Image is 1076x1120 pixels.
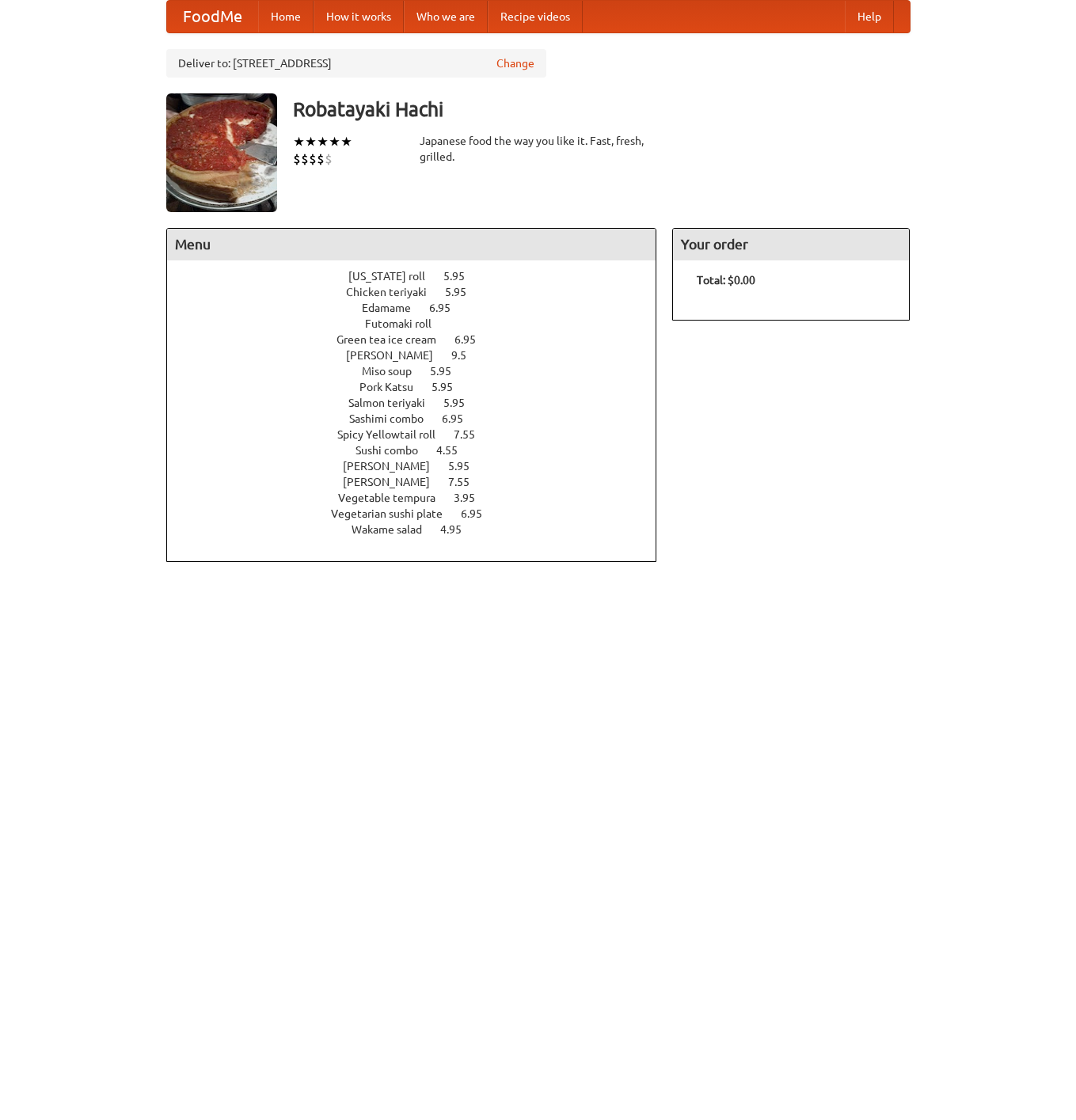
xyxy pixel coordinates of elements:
[346,349,496,362] a: [PERSON_NAME] 9.5
[359,381,429,393] span: Pork Katsu
[325,150,333,168] li: $
[673,229,909,260] h4: Your order
[348,397,441,409] span: Salmon teriyaki
[443,397,481,409] span: 5.95
[442,412,479,425] span: 6.95
[331,507,458,520] span: Vegetarian sushi plate
[166,93,277,212] img: angular.jpg
[258,1,314,32] a: Home
[365,317,447,330] span: Futomaki roll
[352,523,491,536] a: Wakame salad 4.95
[338,492,504,504] a: Vegetable tempura 3.95
[343,476,446,488] span: [PERSON_NAME]
[362,365,428,378] span: Miso soup
[340,133,352,150] li: ★
[343,476,499,488] a: [PERSON_NAME] 7.55
[329,133,340,150] li: ★
[338,492,451,504] span: Vegetable tempura
[343,460,499,473] a: [PERSON_NAME] 5.95
[355,444,487,457] a: Sushi combo 4.55
[488,1,583,32] a: Recipe videos
[166,49,546,78] div: Deliver to: [STREET_ADDRESS]
[349,412,439,425] span: Sashimi combo
[404,1,488,32] a: Who we are
[348,397,494,409] a: Salmon teriyaki 5.95
[352,523,438,536] span: Wakame salad
[496,55,534,71] a: Change
[317,150,325,168] li: $
[445,286,482,298] span: 5.95
[309,150,317,168] li: $
[420,133,657,165] div: Japanese food the way you like it. Fast, fresh, grilled.
[293,93,911,125] h3: Robatayaki Hachi
[359,381,482,393] a: Pork Katsu 5.95
[348,270,441,283] span: [US_STATE] roll
[346,286,496,298] a: Chicken teriyaki 5.95
[365,317,477,330] a: Futomaki roll
[454,492,491,504] span: 3.95
[448,476,485,488] span: 7.55
[317,133,329,150] li: ★
[448,460,485,473] span: 5.95
[436,444,473,457] span: 4.55
[293,133,305,150] li: ★
[440,523,477,536] span: 4.95
[461,507,498,520] span: 6.95
[432,381,469,393] span: 5.95
[336,333,505,346] a: Green tea ice cream 6.95
[362,365,481,378] a: Miso soup 5.95
[293,150,301,168] li: $
[167,1,258,32] a: FoodMe
[451,349,482,362] span: 9.5
[346,349,449,362] span: [PERSON_NAME]
[346,286,443,298] span: Chicken teriyaki
[305,133,317,150] li: ★
[337,428,451,441] span: Spicy Yellowtail roll
[443,270,481,283] span: 5.95
[355,444,434,457] span: Sushi combo
[349,412,492,425] a: Sashimi combo 6.95
[314,1,404,32] a: How it works
[454,428,491,441] span: 7.55
[454,333,492,346] span: 6.95
[430,365,467,378] span: 5.95
[348,270,494,283] a: [US_STATE] roll 5.95
[362,302,427,314] span: Edamame
[697,274,755,287] b: Total: $0.00
[362,302,480,314] a: Edamame 6.95
[167,229,656,260] h4: Menu
[845,1,894,32] a: Help
[301,150,309,168] li: $
[331,507,511,520] a: Vegetarian sushi plate 6.95
[429,302,466,314] span: 6.95
[337,428,504,441] a: Spicy Yellowtail roll 7.55
[343,460,446,473] span: [PERSON_NAME]
[336,333,452,346] span: Green tea ice cream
